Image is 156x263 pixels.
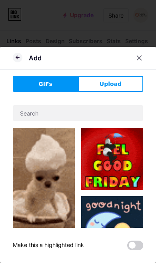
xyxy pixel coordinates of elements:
div: Make this a highlighted link [13,241,84,250]
button: GIFs [13,76,78,92]
img: Gihpy [13,128,75,239]
div: Add [29,53,42,63]
input: Search [13,105,143,121]
span: Upload [100,80,122,88]
img: Gihpy [81,196,143,258]
span: GIFs [38,80,52,88]
button: Upload [78,76,143,92]
img: Gihpy [81,128,143,190]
